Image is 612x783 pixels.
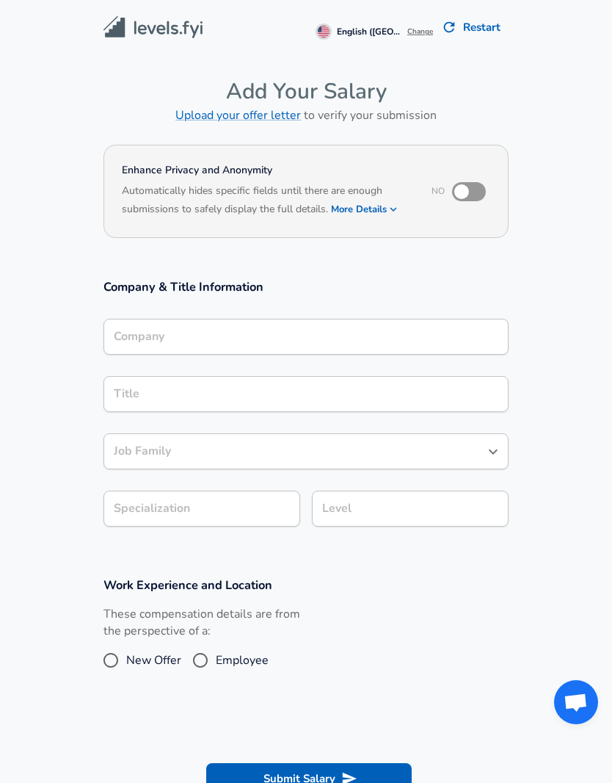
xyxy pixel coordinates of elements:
img: English (US) [318,26,329,37]
button: Restart [436,12,509,43]
div: Open chat [554,680,598,724]
span: Change [407,26,433,37]
h4: Add Your Salary [103,78,509,105]
span: No [431,185,445,197]
h4: Enhance Privacy and Anonymity [122,163,412,178]
span: New Offer [126,652,181,669]
input: Software Engineer [110,440,480,463]
span: Employee [216,652,269,669]
a: Upload your offer letter [175,107,301,123]
input: Specialization [103,491,300,527]
h6: Automatically hides specific fields until there are enough submissions to safely display the full... [122,183,412,220]
img: Levels.fyi [103,16,203,39]
button: More Details [331,199,398,220]
h3: Work Experience and Location [103,577,509,593]
input: Google [110,325,502,348]
input: Software Engineer [110,383,502,405]
h6: to verify your submission [103,105,509,126]
h3: Company & Title Information [103,278,509,295]
label: These compensation details are from the perspective of a: [103,606,300,640]
button: English (US)English ([GEOGRAPHIC_DATA])Change [313,21,436,40]
span: English ([GEOGRAPHIC_DATA]) [337,26,407,37]
button: Open [483,441,503,462]
input: L3 [318,497,502,520]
